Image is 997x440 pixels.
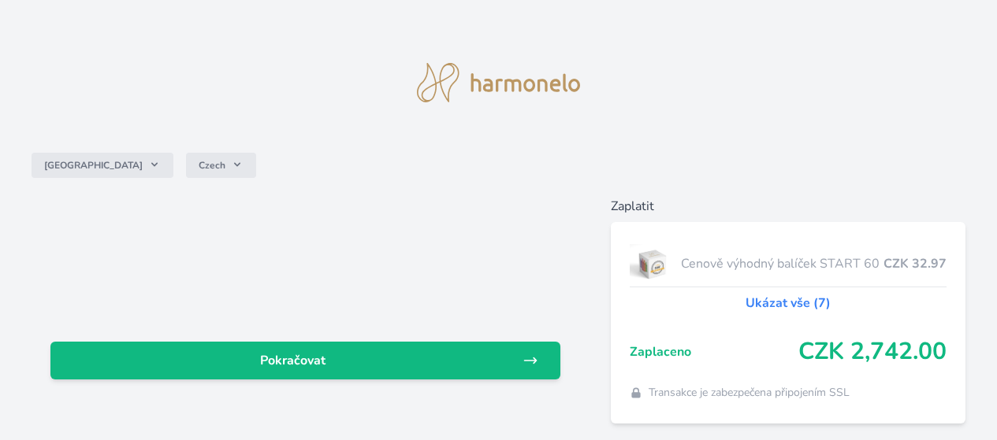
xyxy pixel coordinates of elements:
a: Ukázat vše (7) [746,294,831,312]
img: start.jpg [630,244,675,283]
span: CZK 32.97 [884,254,947,273]
a: Pokračovat [50,342,560,379]
h6: Zaplatit [611,197,965,216]
span: Czech [199,159,225,172]
span: [GEOGRAPHIC_DATA] [44,159,143,172]
span: Cenově výhodný balíček START 60 [681,254,884,273]
button: Czech [186,153,256,178]
span: Transakce je zabezpečena připojením SSL [649,385,850,401]
button: [GEOGRAPHIC_DATA] [32,153,173,178]
span: Zaplaceno [630,342,798,361]
span: CZK 2,742.00 [798,338,947,366]
span: Pokračovat [63,351,523,370]
img: logo.svg [417,63,581,102]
